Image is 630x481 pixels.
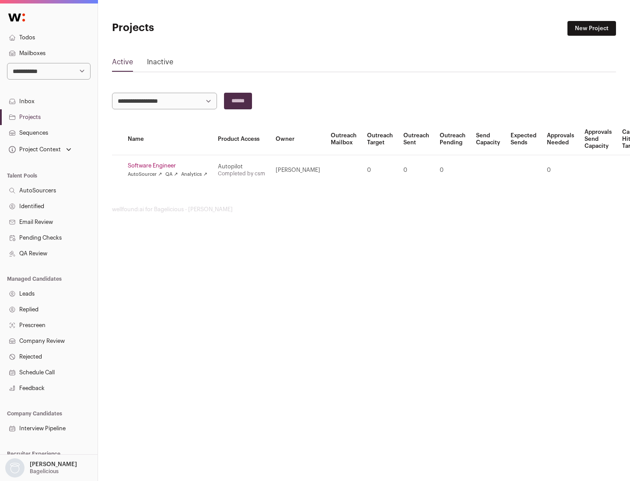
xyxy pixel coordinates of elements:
[434,155,471,185] td: 0
[542,155,579,185] td: 0
[5,458,24,478] img: nopic.png
[505,123,542,155] th: Expected Sends
[128,171,162,178] a: AutoSourcer ↗
[567,21,616,36] a: New Project
[579,123,617,155] th: Approvals Send Capacity
[30,461,77,468] p: [PERSON_NAME]
[181,171,207,178] a: Analytics ↗
[112,21,280,35] h1: Projects
[112,57,133,71] a: Active
[30,468,59,475] p: Bagelicious
[7,146,61,153] div: Project Context
[147,57,173,71] a: Inactive
[3,458,79,478] button: Open dropdown
[7,143,73,156] button: Open dropdown
[398,155,434,185] td: 0
[362,155,398,185] td: 0
[3,9,30,26] img: Wellfound
[471,123,505,155] th: Send Capacity
[218,163,265,170] div: Autopilot
[270,123,325,155] th: Owner
[213,123,270,155] th: Product Access
[362,123,398,155] th: Outreach Target
[542,123,579,155] th: Approvals Needed
[270,155,325,185] td: [PERSON_NAME]
[165,171,178,178] a: QA ↗
[112,206,616,213] footer: wellfound:ai for Bagelicious - [PERSON_NAME]
[434,123,471,155] th: Outreach Pending
[122,123,213,155] th: Name
[398,123,434,155] th: Outreach Sent
[128,162,207,169] a: Software Engineer
[218,171,265,176] a: Completed by csm
[325,123,362,155] th: Outreach Mailbox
